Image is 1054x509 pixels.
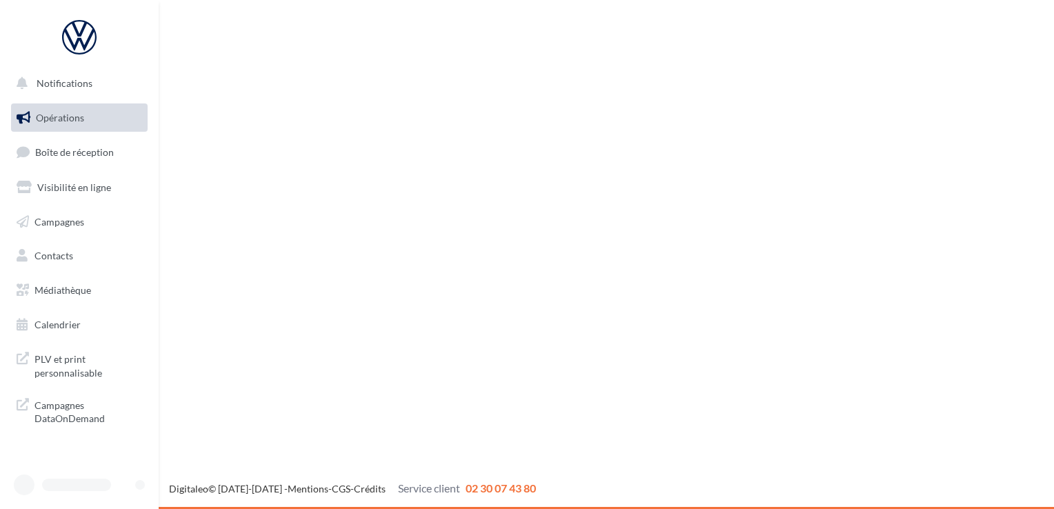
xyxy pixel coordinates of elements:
[8,241,150,270] a: Contacts
[34,319,81,330] span: Calendrier
[288,483,328,495] a: Mentions
[37,181,111,193] span: Visibilité en ligne
[8,137,150,167] a: Boîte de réception
[8,310,150,339] a: Calendrier
[34,284,91,296] span: Médiathèque
[8,344,150,385] a: PLV et print personnalisable
[35,146,114,158] span: Boîte de réception
[169,483,536,495] span: © [DATE]-[DATE] - - -
[332,483,350,495] a: CGS
[466,481,536,495] span: 02 30 07 43 80
[34,250,73,261] span: Contacts
[36,112,84,123] span: Opérations
[8,390,150,431] a: Campagnes DataOnDemand
[8,69,145,98] button: Notifications
[8,208,150,237] a: Campagnes
[398,481,460,495] span: Service client
[8,103,150,132] a: Opérations
[34,215,84,227] span: Campagnes
[34,350,142,379] span: PLV et print personnalisable
[8,276,150,305] a: Médiathèque
[8,173,150,202] a: Visibilité en ligne
[354,483,386,495] a: Crédits
[37,77,92,89] span: Notifications
[169,483,208,495] a: Digitaleo
[34,396,142,426] span: Campagnes DataOnDemand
